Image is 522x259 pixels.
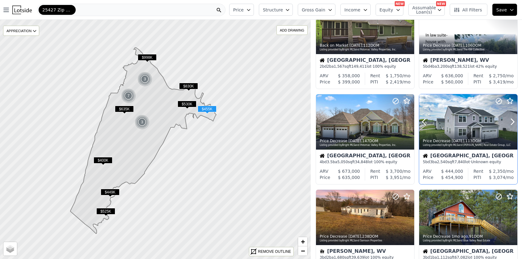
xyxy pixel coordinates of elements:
[320,159,410,164] div: 4 bd 3.5 ba sqft lot · 100% equity
[423,58,428,63] img: House
[96,208,115,217] div: $525K
[386,169,402,174] span: $ 3,700
[450,4,487,16] button: All Filters
[12,6,32,14] img: Lotside
[452,43,464,48] time: 2025-08-15 20:20
[320,174,330,180] div: Price
[320,143,411,147] div: Listing provided by Bright MLS and Potomac Valley Properties, Inc.
[437,160,448,164] span: 2,540
[320,64,410,69] div: 2 bd 2 ba sqft lot · 100% equity
[380,168,410,174] div: /mo
[474,79,481,85] div: PITI
[489,175,505,180] span: $ 3,074
[441,79,463,84] span: $ 560,000
[441,175,463,180] span: $ 454,900
[355,160,368,164] span: 34,848
[378,174,410,180] div: /mo
[115,106,134,112] span: $635K
[301,247,305,255] span: −
[423,249,514,255] div: [GEOGRAPHIC_DATA], [GEOGRAPHIC_DATA]
[386,175,402,180] span: $ 3,951
[178,101,196,107] span: $530K
[370,79,378,85] div: PITI
[3,242,17,256] a: Layers
[370,174,378,180] div: PITI
[483,168,514,174] div: /mo
[115,106,134,115] div: $635K
[441,73,463,78] span: $ 636,000
[179,83,198,92] div: $830K
[96,208,115,214] span: $525K
[378,79,410,85] div: /mo
[320,249,325,254] img: Mobile
[101,189,120,198] div: $449K
[408,4,445,16] button: Assumable Loan(s)
[436,1,446,6] div: NEW
[454,64,470,69] span: 138,521
[198,106,217,115] div: $455K
[320,79,330,85] div: Price
[277,26,307,35] div: ADD DRAWING
[320,43,411,48] div: Back on Market , 112 DOM
[452,234,468,239] time: 2025-07-29 14:20
[3,26,39,36] div: APPRECIATION
[320,73,328,79] div: ARV
[344,7,360,13] span: Income
[301,238,305,245] span: +
[474,168,483,174] div: Rent
[423,79,433,85] div: Price
[489,73,505,78] span: $ 2,750
[94,157,112,166] div: $400K
[423,153,428,158] img: House
[423,159,514,164] div: 5 bd 3 ba sqft lot · Unknown equity
[423,168,431,174] div: ARV
[489,79,505,84] span: $ 3,419
[320,48,411,52] div: Listing provided by Bright MLS and Potomac Valley Properties, Inc.
[454,7,482,13] span: All Filters
[316,94,414,185] a: Price Decrease [DATE],147DOMListing provided byBright MLSand Potomac Valley Properties, Inc.House...
[474,73,483,79] div: Rent
[370,73,380,79] div: Rent
[298,4,335,16] button: Gross Gain
[348,234,361,239] time: 2025-07-30 16:19
[179,83,198,89] span: $830K
[42,7,72,13] span: 25427 Zip Code
[263,7,283,13] span: Structure
[320,239,411,243] div: Listing provided by Bright MLS and Samson Properties
[338,79,360,84] span: $ 399,000
[380,73,410,79] div: /mo
[419,94,517,185] a: Price Decrease [DATE],113DOMListing provided byBright MLSand [PERSON_NAME] Real Estate Group, LLC...
[441,169,463,174] span: $ 444,000
[138,54,157,63] div: $998K
[137,72,153,87] img: g1.png
[454,160,465,164] span: 7,840
[412,6,432,14] span: Assumable Loan(s)
[298,237,307,246] a: Zoom in
[121,88,136,103] img: g1.png
[423,143,514,147] div: Listing provided by Bright MLS and [PERSON_NAME] Real Estate Group, LLC
[338,169,360,174] span: $ 673,000
[452,139,464,143] time: 2025-07-31 19:19
[423,73,431,79] div: ARV
[233,7,244,13] span: Price
[135,115,149,129] div: 3
[320,168,328,174] div: ARV
[338,175,360,180] span: $ 635,000
[423,64,514,69] div: 5 bd 4 ba sqft lot · 42% equity
[380,7,393,13] span: Equity
[483,73,514,79] div: /mo
[370,168,380,174] div: Rent
[302,7,325,13] span: Gross Gain
[137,72,152,87] div: 3
[94,157,112,163] span: $400K
[320,234,411,239] div: Price Decrease , 238 DOM
[496,7,507,13] span: Save
[423,138,514,143] div: Price Decrease , 113 DOM
[423,234,514,239] div: Price Decrease , 91 DOM
[334,64,344,69] span: 1,567
[423,153,514,159] div: [GEOGRAPHIC_DATA], [GEOGRAPHIC_DATA]
[423,249,428,254] img: House
[338,73,360,78] span: $ 358,000
[395,1,405,6] div: NEW
[376,4,403,16] button: Equity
